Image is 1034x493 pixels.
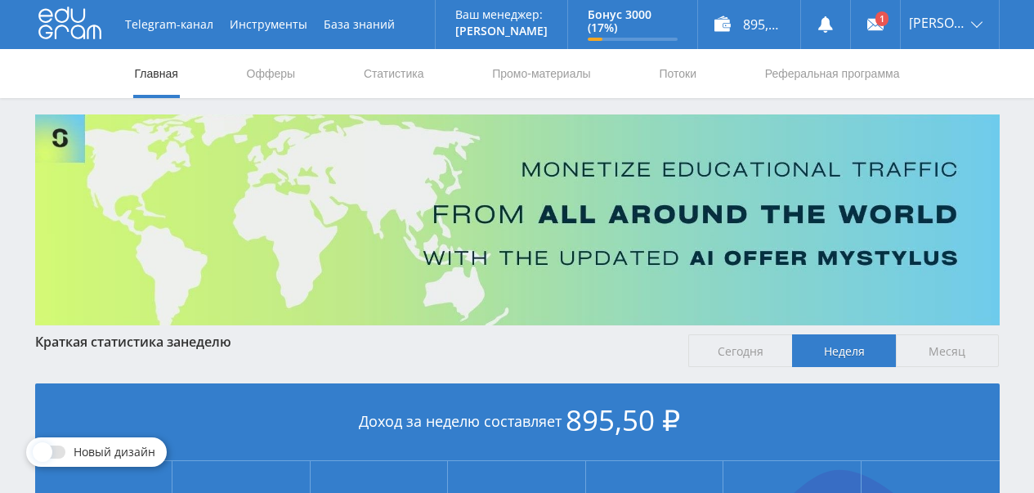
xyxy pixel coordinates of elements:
a: Реферальная программа [763,49,902,98]
a: Потоки [657,49,698,98]
div: Краткая статистика за [35,334,673,349]
a: Промо-материалы [490,49,592,98]
p: Ваш менеджер: [455,8,548,21]
span: 895,50 ₽ [566,401,680,439]
p: [PERSON_NAME] [455,25,548,38]
span: Сегодня [688,334,792,367]
span: неделю [181,333,231,351]
img: Banner [35,114,1000,325]
span: Неделя [792,334,896,367]
a: Главная [133,49,180,98]
span: Месяц [896,334,1000,367]
a: Офферы [245,49,298,98]
p: Бонус 3000 (17%) [588,8,678,34]
span: [PERSON_NAME] [909,16,966,29]
a: Статистика [362,49,426,98]
span: Новый дизайн [74,446,155,459]
div: Доход за неделю составляет [35,383,1000,461]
